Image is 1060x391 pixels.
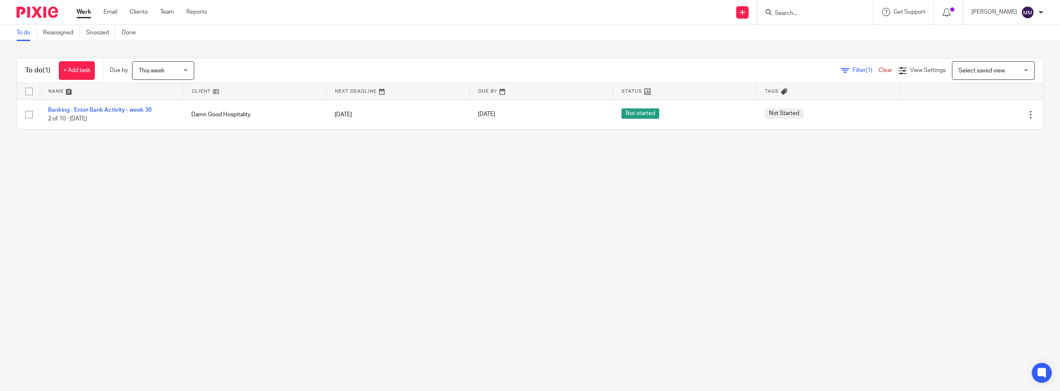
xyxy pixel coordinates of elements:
[48,107,152,113] a: Banking - Enter Bank Activity - week 38
[186,8,207,16] a: Reports
[110,66,128,74] p: Due by
[879,67,892,73] a: Clear
[853,67,879,73] span: Filter
[77,8,91,16] a: Work
[17,25,37,41] a: To do
[139,68,164,74] span: This week
[122,25,142,41] a: Done
[959,68,1005,74] span: Select saved view
[622,108,659,119] span: Not started
[183,100,326,129] td: Damn Good Hospitality
[25,66,51,75] h1: To do
[765,108,803,119] span: Not Started
[104,8,117,16] a: Email
[17,7,58,18] img: Pixie
[910,67,946,73] span: View Settings
[1021,6,1034,19] img: svg%3E
[86,25,116,41] a: Snoozed
[478,112,495,118] span: [DATE]
[43,25,80,41] a: Reassigned
[59,61,95,80] a: + Add task
[130,8,148,16] a: Clients
[894,9,925,15] span: Get Support
[971,8,1017,16] p: [PERSON_NAME]
[765,89,779,94] span: Tags
[326,100,470,129] td: [DATE]
[48,116,87,122] span: 2 of 10 · [DATE]
[866,67,872,73] span: (1)
[43,67,51,74] span: (1)
[774,10,848,17] input: Search
[160,8,174,16] a: Team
